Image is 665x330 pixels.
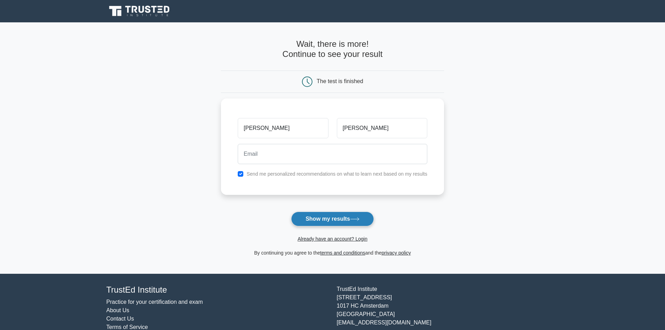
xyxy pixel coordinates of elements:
a: Contact Us [106,316,134,322]
a: Already have an account? Login [297,236,367,242]
div: The test is finished [317,78,363,84]
input: Email [238,144,427,164]
a: privacy policy [382,250,411,256]
h4: Wait, there is more! Continue to see your result [221,39,444,59]
h4: TrustEd Institute [106,285,328,295]
a: terms and conditions [320,250,365,256]
button: Show my results [291,212,374,226]
a: Terms of Service [106,324,148,330]
input: Last name [337,118,427,138]
a: Practice for your certification and exam [106,299,203,305]
label: Send me personalized recommendations on what to learn next based on my results [246,171,427,177]
a: About Us [106,307,130,313]
input: First name [238,118,328,138]
div: By continuing you agree to the and the [217,249,448,257]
